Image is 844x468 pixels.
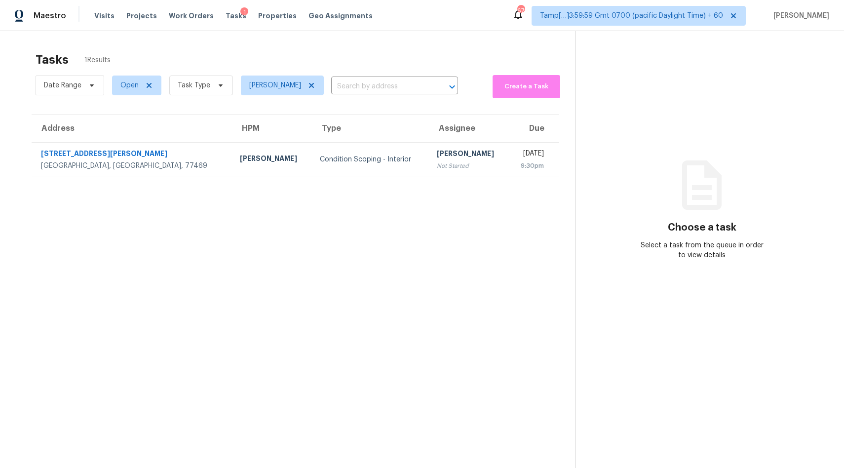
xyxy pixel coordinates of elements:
span: Visits [94,11,115,21]
div: [PERSON_NAME] [240,154,304,166]
div: [PERSON_NAME] [437,149,501,161]
span: Work Orders [169,11,214,21]
span: [PERSON_NAME] [769,11,829,21]
th: Due [508,115,559,142]
input: Search by address [331,79,430,94]
div: [GEOGRAPHIC_DATA], [GEOGRAPHIC_DATA], 77469 [41,161,224,171]
div: 9:30pm [516,161,544,171]
span: [PERSON_NAME] [249,80,301,90]
div: Not Started [437,161,501,171]
span: Tamp[…]3:59:59 Gmt 0700 (pacific Daylight Time) + 60 [540,11,723,21]
h3: Choose a task [668,223,736,233]
span: Projects [126,11,157,21]
th: HPM [232,115,312,142]
span: Properties [258,11,297,21]
span: Task Type [178,80,210,90]
button: Create a Task [493,75,560,98]
span: Date Range [44,80,81,90]
h2: Tasks [36,55,69,65]
th: Type [312,115,429,142]
span: Geo Assignments [308,11,373,21]
span: Maestro [34,11,66,21]
div: [DATE] [516,149,544,161]
div: 1 [240,7,248,17]
span: 1 Results [84,55,111,65]
span: Tasks [226,12,246,19]
span: Create a Task [498,81,555,92]
div: [STREET_ADDRESS][PERSON_NAME] [41,149,224,161]
div: Condition Scoping - Interior [320,155,421,164]
span: Open [120,80,139,90]
div: 678 [517,6,524,16]
th: Address [32,115,232,142]
div: Select a task from the queue in order to view details [639,240,765,260]
button: Open [445,80,459,94]
th: Assignee [429,115,509,142]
